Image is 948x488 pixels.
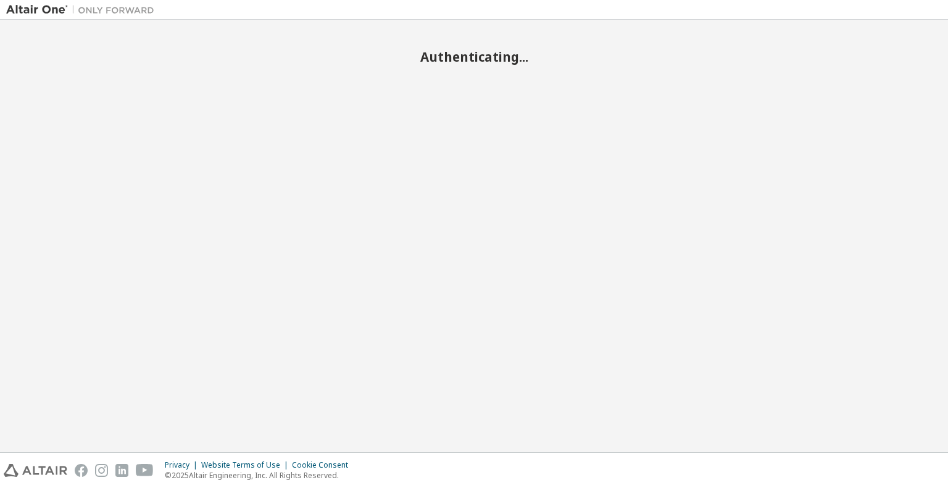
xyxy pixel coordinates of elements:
[95,464,108,477] img: instagram.svg
[165,470,355,481] p: © 2025 Altair Engineering, Inc. All Rights Reserved.
[6,49,942,65] h2: Authenticating...
[292,460,355,470] div: Cookie Consent
[165,460,201,470] div: Privacy
[75,464,88,477] img: facebook.svg
[201,460,292,470] div: Website Terms of Use
[115,464,128,477] img: linkedin.svg
[136,464,154,477] img: youtube.svg
[6,4,160,16] img: Altair One
[4,464,67,477] img: altair_logo.svg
